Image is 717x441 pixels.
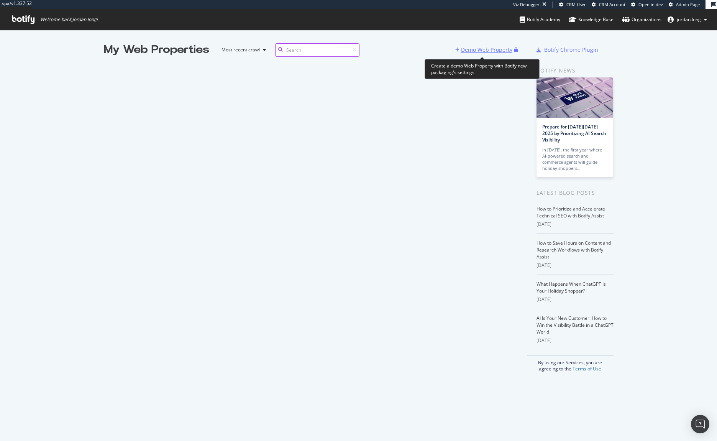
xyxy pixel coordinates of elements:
[676,2,700,7] span: Admin Page
[520,16,560,23] div: Botify Academy
[461,46,512,54] div: Demo Web Property
[592,2,625,8] a: CRM Account
[544,46,598,54] div: Botify Chrome Plugin
[537,281,606,294] a: What Happens When ChatGPT Is Your Holiday Shopper?
[631,2,663,8] a: Open in dev
[542,123,606,143] a: Prepare for [DATE][DATE] 2025 by Prioritizing AI Search Visibility
[669,2,700,8] a: Admin Page
[104,42,209,58] div: My Web Properties
[537,262,614,269] div: [DATE]
[559,2,586,8] a: CRM User
[520,9,560,30] a: Botify Academy
[221,48,260,52] div: Most recent crawl
[622,16,661,23] div: Organizations
[455,44,514,56] button: Demo Web Property
[455,46,514,53] a: Demo Web Property
[537,221,614,228] div: [DATE]
[537,77,613,118] img: Prepare for Black Friday 2025 by Prioritizing AI Search Visibility
[599,2,625,7] span: CRM Account
[537,46,598,54] a: Botify Chrome Plugin
[537,240,611,260] a: How to Save Hours on Content and Research Workflows with Botify Assist
[661,13,713,26] button: jordan.long
[537,206,605,219] a: How to Prioritize and Accelerate Technical SEO with Botify Assist
[638,2,663,7] span: Open in dev
[622,9,661,30] a: Organizations
[513,2,541,8] div: Viz Debugger:
[425,59,540,79] div: Create a demo Web Property with Botify new packaging's settings
[215,44,269,56] button: Most recent crawl
[40,16,98,23] span: Welcome back, jordan.long !
[537,315,614,335] a: AI Is Your New Customer: How to Win the Visibility Battle in a ChatGPT World
[537,337,614,344] div: [DATE]
[569,9,614,30] a: Knowledge Base
[569,16,614,23] div: Knowledge Base
[537,189,614,197] div: Latest Blog Posts
[527,355,614,372] div: By using our Services, you are agreeing to the
[677,16,701,23] span: jordan.long
[691,415,709,433] div: Open Intercom Messenger
[275,43,359,57] input: Search
[537,66,614,75] div: Botify news
[537,296,614,303] div: [DATE]
[542,147,607,171] div: In [DATE], the first year where AI-powered search and commerce agents will guide holiday shoppers…
[573,365,601,372] a: Terms of Use
[566,2,586,7] span: CRM User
